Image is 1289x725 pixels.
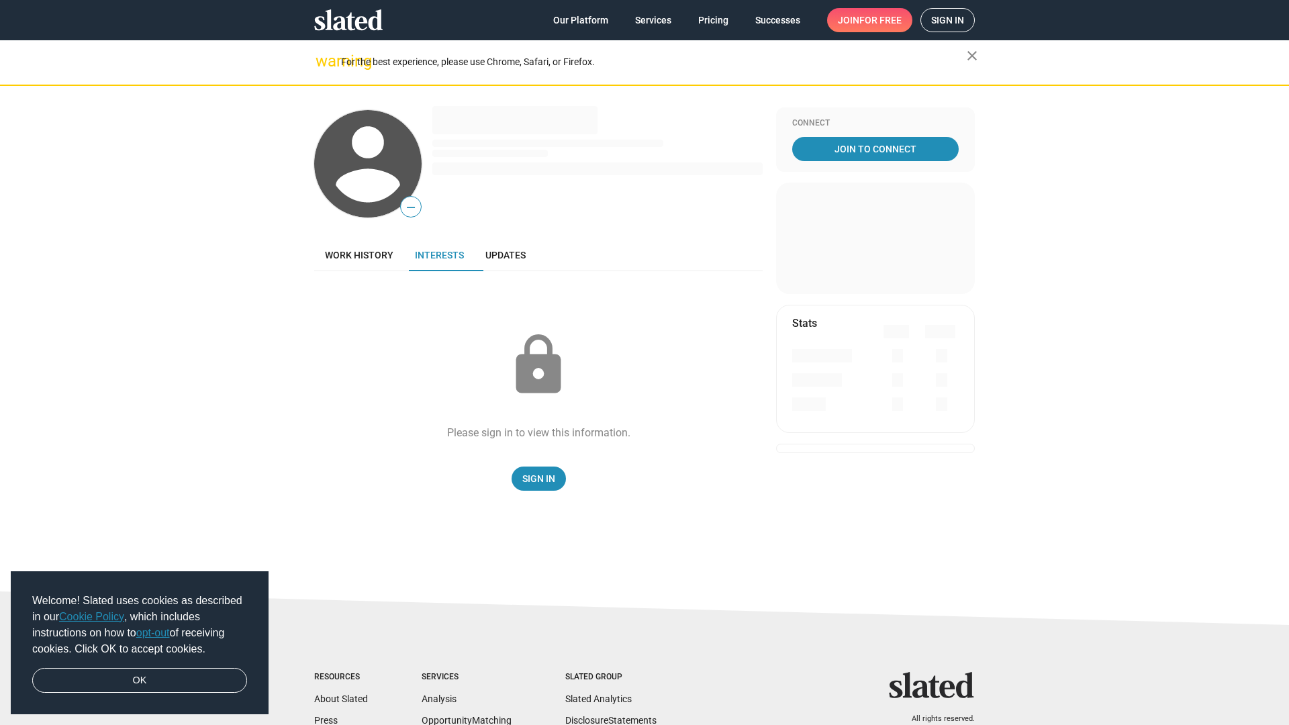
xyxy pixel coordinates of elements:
a: Sign In [512,467,566,491]
a: Join To Connect [792,137,959,161]
div: Slated Group [565,672,657,683]
span: for free [859,8,902,32]
div: Resources [314,672,368,683]
a: Cookie Policy [59,611,124,622]
div: Services [422,672,512,683]
mat-icon: close [964,48,980,64]
span: Work history [325,250,393,260]
a: Interests [404,239,475,271]
a: Analysis [422,693,457,704]
mat-icon: warning [316,53,332,69]
span: Successes [755,8,800,32]
div: Please sign in to view this information. [447,426,630,440]
span: Sign In [522,467,555,491]
div: For the best experience, please use Chrome, Safari, or Firefox. [341,53,967,71]
a: opt-out [136,627,170,638]
a: Sign in [920,8,975,32]
mat-icon: lock [505,332,572,399]
a: Updates [475,239,536,271]
a: Slated Analytics [565,693,632,704]
div: Connect [792,118,959,129]
a: Successes [745,8,811,32]
span: Welcome! Slated uses cookies as described in our , which includes instructions on how to of recei... [32,593,247,657]
mat-card-title: Stats [792,316,817,330]
a: Services [624,8,682,32]
a: Work history [314,239,404,271]
a: Joinfor free [827,8,912,32]
a: Our Platform [542,8,619,32]
span: Sign in [931,9,964,32]
span: Pricing [698,8,728,32]
a: About Slated [314,693,368,704]
span: Services [635,8,671,32]
div: cookieconsent [11,571,269,715]
span: — [401,199,421,216]
span: Our Platform [553,8,608,32]
a: Pricing [687,8,739,32]
span: Join [838,8,902,32]
span: Join To Connect [795,137,956,161]
a: dismiss cookie message [32,668,247,693]
span: Updates [485,250,526,260]
span: Interests [415,250,464,260]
